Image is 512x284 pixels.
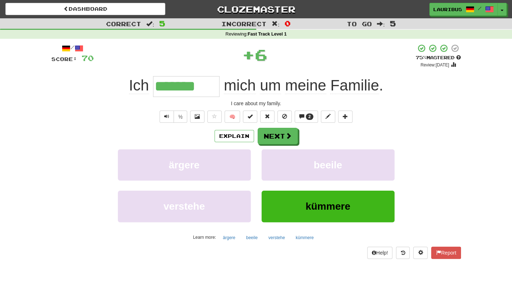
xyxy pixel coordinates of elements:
[242,44,255,65] span: +
[262,149,395,181] button: beeile
[225,111,240,123] button: 🧠
[321,111,335,123] button: Edit sentence (alt+d)
[285,19,291,28] span: 0
[260,111,275,123] button: Reset to 0% Mastered (alt+r)
[219,232,239,243] button: ärgere
[243,111,257,123] button: Set this sentence to 100% Mastered (alt+m)
[51,100,461,107] div: I care about my family.
[106,20,141,27] span: Correct
[260,77,281,94] span: um
[305,201,350,212] span: kümmere
[396,247,410,259] button: Round history (alt+y)
[82,53,94,62] span: 70
[330,77,379,94] span: Familie
[129,77,149,94] span: Ich
[390,19,396,28] span: 5
[292,232,318,243] button: kümmere
[193,235,216,240] small: Learn more:
[190,111,204,123] button: Show image (alt+x)
[224,77,256,94] span: mich
[338,111,352,123] button: Add to collection (alt+a)
[160,111,174,123] button: Play sentence audio (ctl+space)
[159,19,165,28] span: 5
[176,3,336,15] a: Clozemaster
[285,77,326,94] span: meine
[308,114,311,119] span: 2
[158,111,187,123] div: Text-to-speech controls
[277,111,292,123] button: Ignore sentence (alt+i)
[51,56,77,62] span: Score:
[416,55,461,61] div: Mastered
[163,201,205,212] span: verstehe
[262,191,395,222] button: kümmere
[51,44,94,53] div: /
[347,20,372,27] span: To go
[169,159,200,171] span: ärgere
[258,128,298,144] button: Next
[478,6,481,11] span: /
[118,149,251,181] button: ärgere
[416,55,426,60] span: 75 %
[118,191,251,222] button: verstehe
[221,20,267,27] span: Incorrect
[264,232,289,243] button: verstehe
[220,77,383,94] span: .
[420,62,449,67] small: Review: [DATE]
[255,46,267,64] span: 6
[146,21,154,27] span: :
[367,247,393,259] button: Help!
[242,232,262,243] button: beeile
[431,247,461,259] button: Report
[215,130,254,142] button: Explain
[207,111,222,123] button: Favorite sentence (alt+f)
[429,3,498,16] a: Lauribus /
[314,159,342,171] span: beeile
[174,111,187,123] button: ½
[272,21,280,27] span: :
[248,32,287,37] strong: Fast Track Level 1
[433,6,462,13] span: Lauribus
[377,21,385,27] span: :
[5,3,165,15] a: Dashboard
[295,111,318,123] button: 2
